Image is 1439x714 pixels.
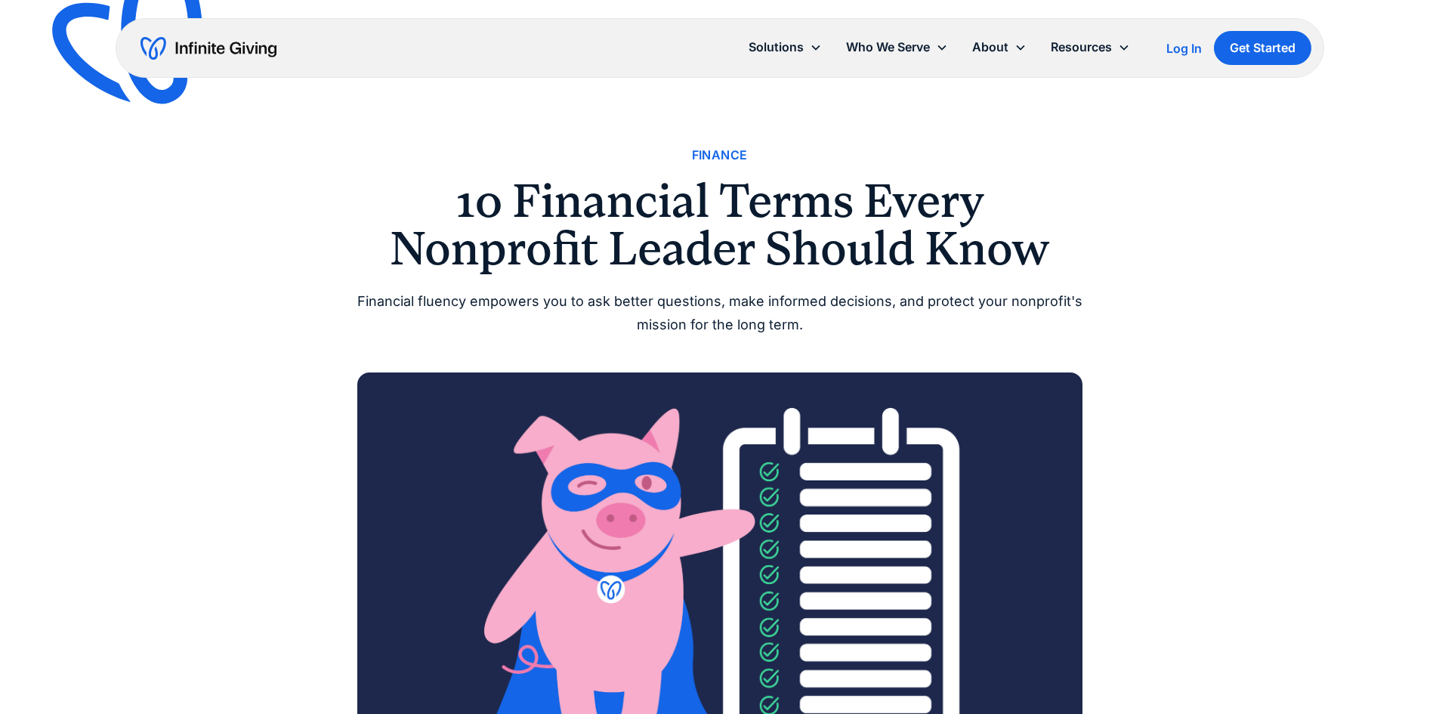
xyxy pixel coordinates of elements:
[846,37,930,57] div: Who We Serve
[141,36,276,60] a: home
[357,178,1082,272] h1: 10 Financial Terms Every Nonprofit Leader Should Know
[1166,39,1202,57] a: Log In
[1214,31,1311,65] a: Get Started
[972,37,1008,57] div: About
[736,31,834,63] div: Solutions
[834,31,960,63] div: Who We Serve
[357,290,1082,336] div: Financial fluency empowers you to ask better questions, make informed decisions, and protect your...
[692,145,748,165] a: Finance
[1166,42,1202,54] div: Log In
[749,37,804,57] div: Solutions
[960,31,1039,63] div: About
[1039,31,1142,63] div: Resources
[1051,37,1112,57] div: Resources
